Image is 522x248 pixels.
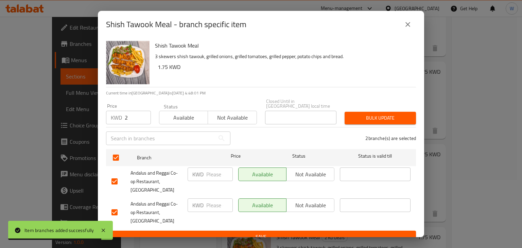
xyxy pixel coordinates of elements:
input: Search in branches [106,131,215,145]
h6: Shish Tawook Meal [155,41,411,50]
span: Not available [289,200,332,210]
img: Shish Tawook Meal [106,41,150,84]
p: Current time in [GEOGRAPHIC_DATA] is [DATE] 4:48:01 PM [106,90,416,96]
h6: 1.75 KWD [158,62,411,72]
span: Branch [137,154,208,162]
span: Andalus and Reggai Co-op Restaurant, [GEOGRAPHIC_DATA] [130,200,182,225]
p: 2 branche(s) are selected [365,135,416,142]
p: KWD [192,170,204,178]
span: Bulk update [350,114,411,122]
span: Not available [211,113,254,123]
p: KWD [111,113,122,122]
button: Not available [208,111,257,124]
p: KWD [192,201,204,209]
span: Status [264,152,334,160]
input: Please enter price [125,111,151,124]
span: Not available [289,170,332,179]
span: Andalus and Reggai Co-op Restaurant, [GEOGRAPHIC_DATA] [130,169,182,194]
h2: Shish Tawook Meal - branch specific item [106,19,246,30]
span: Available [241,200,284,210]
button: close [400,16,416,33]
button: Available [238,167,286,181]
p: 3 skewers shish tawouk, grilled onions, grilled tomatoes, grilled pepper, potato chips and bread. [155,52,411,61]
span: Available [162,113,205,123]
button: Available [238,198,286,212]
span: Save [111,233,411,241]
input: Please enter price [206,198,233,212]
button: Not available [286,167,334,181]
span: Price [213,152,258,160]
span: Available [241,170,284,179]
button: Save [106,231,416,243]
button: Available [159,111,208,124]
div: Item branches added successfully [24,227,94,234]
button: Not available [286,198,334,212]
button: Bulk update [345,112,416,124]
span: Status is valid till [340,152,411,160]
input: Please enter price [206,167,233,181]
